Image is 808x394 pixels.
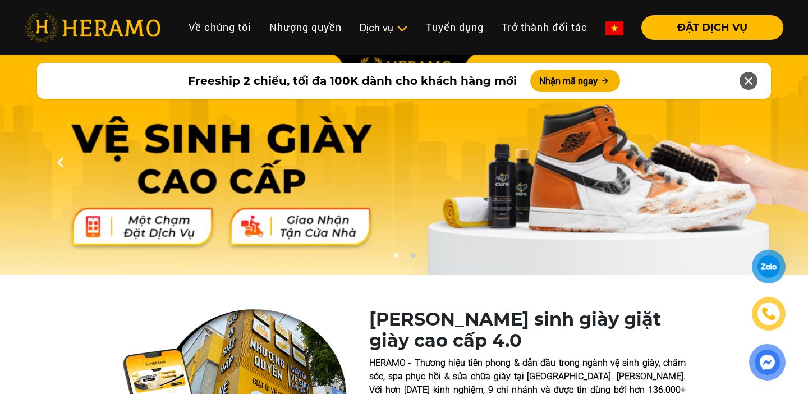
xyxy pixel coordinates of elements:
button: ĐẶT DỊCH VỤ [641,15,783,40]
a: Tuyển dụng [417,15,493,39]
a: Nhượng quyền [260,15,351,39]
button: 2 [407,253,418,264]
span: Freeship 2 chiều, tối đa 100K dành cho khách hàng mới [188,72,517,89]
button: 1 [390,253,401,264]
a: Trở thành đối tác [493,15,596,39]
h1: [PERSON_NAME] sinh giày giặt giày cao cấp 4.0 [369,309,686,352]
div: Dịch vụ [360,20,408,35]
img: heramo-logo.png [25,13,160,42]
button: Nhận mã ngay [530,70,620,92]
a: Về chúng tôi [180,15,260,39]
img: vn-flag.png [605,21,623,35]
a: phone-icon [753,298,785,330]
a: ĐẶT DỊCH VỤ [632,22,783,33]
img: phone-icon [762,308,775,320]
img: subToggleIcon [396,23,408,34]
